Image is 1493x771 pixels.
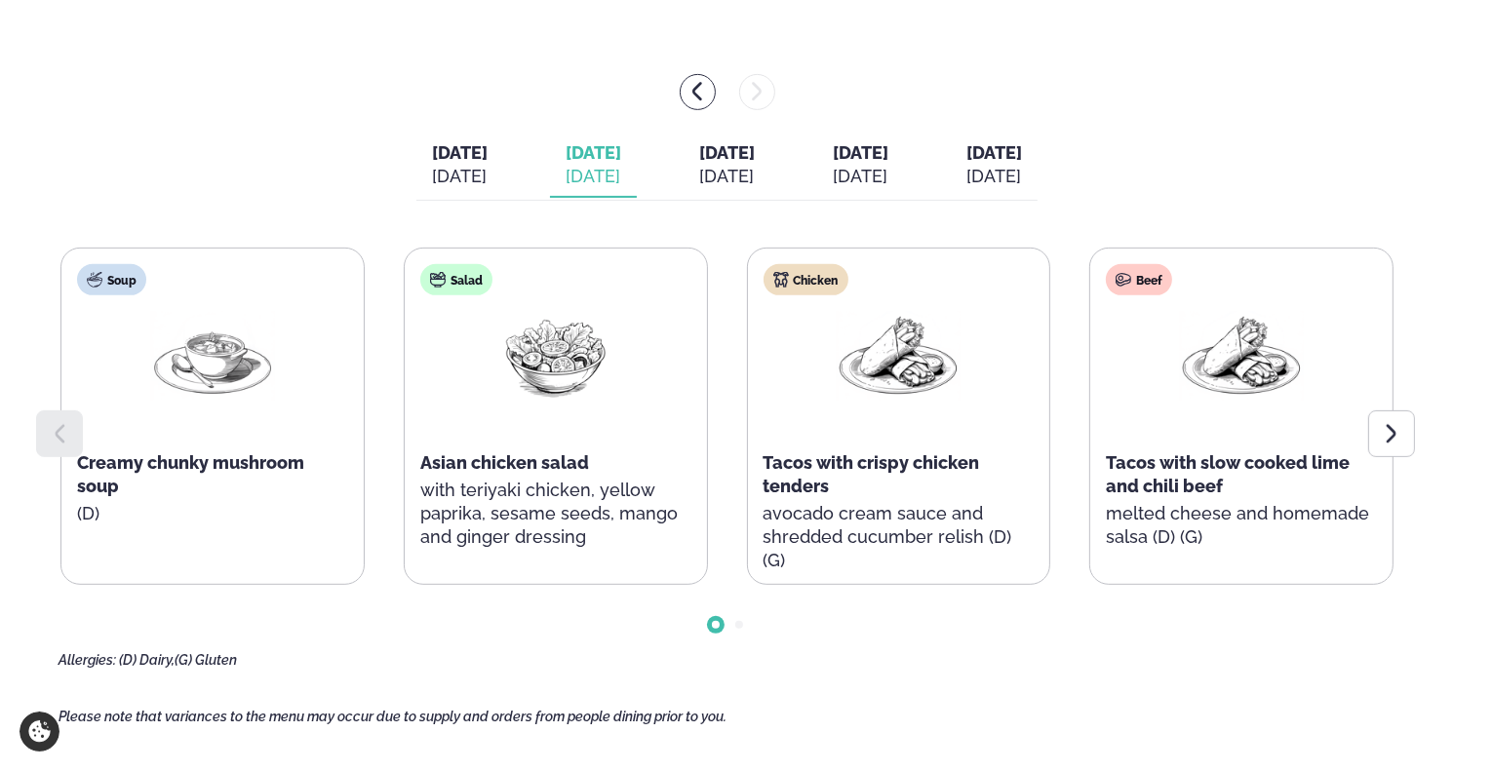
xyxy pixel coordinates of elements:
[566,165,621,188] div: [DATE]
[699,165,755,188] div: [DATE]
[833,165,888,188] div: [DATE]
[87,272,102,288] img: soup.svg
[836,311,961,402] img: Wraps.png
[735,621,743,629] span: Go to slide 2
[420,452,589,473] span: Asian chicken salad
[420,264,492,295] div: Salad
[1106,264,1172,295] div: Beef
[59,652,116,668] span: Allergies:
[1106,452,1350,496] span: Tacos with slow cooked lime and chili beef
[712,621,720,629] span: Go to slide 1
[680,74,716,110] button: menu-btn-left
[764,452,980,496] span: Tacos with crispy chicken tenders
[773,272,789,288] img: chicken.svg
[1106,502,1377,549] p: melted cheese and homemade salsa (D) (G)
[77,502,348,525] p: (D)
[817,134,904,198] button: [DATE] [DATE]
[77,264,146,295] div: Soup
[951,134,1038,198] button: [DATE] [DATE]
[684,134,770,198] button: [DATE] [DATE]
[493,311,618,401] img: Salad.png
[1179,311,1304,402] img: Wraps.png
[119,652,175,668] span: (D) Dairy,
[1116,272,1131,288] img: beef.svg
[430,272,446,288] img: salad.svg
[77,452,304,496] span: Creamy chunky mushroom soup
[699,142,755,163] span: [DATE]
[764,502,1035,572] p: avocado cream sauce and shredded cucumber relish (D) (G)
[150,311,275,402] img: Soup.png
[739,74,775,110] button: menu-btn-right
[764,264,848,295] div: Chicken
[833,142,888,163] span: [DATE]
[420,479,691,549] p: with teriyaki chicken, yellow paprika, sesame seeds, mango and ginger dressing
[566,142,621,163] span: [DATE]
[966,142,1022,163] span: [DATE]
[20,712,59,752] a: Cookie settings
[432,165,488,188] div: [DATE]
[175,652,237,668] span: (G) Gluten
[966,165,1022,188] div: [DATE]
[550,134,637,198] button: [DATE] [DATE]
[59,709,727,724] span: Please note that variances to the menu may occur due to supply and orders from people dining prio...
[432,142,488,163] span: [DATE]
[416,134,503,198] button: [DATE] [DATE]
